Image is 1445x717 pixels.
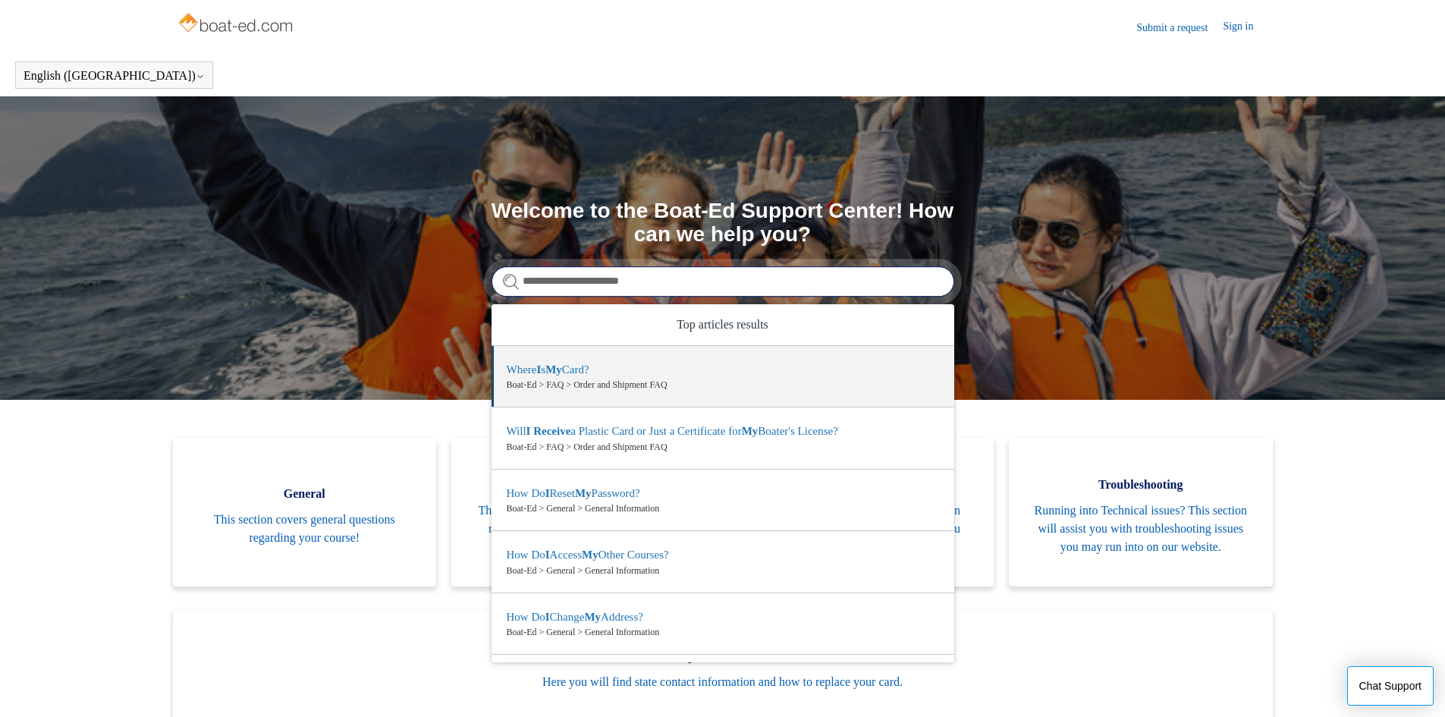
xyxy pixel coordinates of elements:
em: My [545,363,562,376]
zd-autocomplete-title-multibrand: Suggested result 2 Will I Receive a Plastic Card or Just a Certificate for My Boater's License? [507,425,838,440]
zd-autocomplete-breadcrumbs-multibrand: Boat-Ed > General > General Information [507,564,939,577]
span: General [196,485,414,503]
em: I [536,363,541,376]
a: General This section covers general questions regarding your course! [173,438,437,586]
span: Running into Technical issues? This section will assist you with troubleshooting issues you may r... [1032,502,1250,556]
span: FAQ [474,476,693,494]
span: This section covers general questions regarding your course! [196,511,414,547]
zd-autocomplete-header: Top articles results [492,304,954,346]
em: My [584,611,601,623]
zd-autocomplete-title-multibrand: Suggested result 5 How Do I Change My Address? [507,611,643,626]
button: English ([GEOGRAPHIC_DATA]) [24,69,205,83]
span: Here you will find state contact information and how to replace your card. [196,673,1250,691]
zd-autocomplete-breadcrumbs-multibrand: Boat-Ed > FAQ > Order and Shipment FAQ [507,378,939,392]
em: I [526,425,531,437]
button: Chat Support [1347,666,1434,706]
zd-autocomplete-breadcrumbs-multibrand: Boat-Ed > General > General Information [507,502,939,515]
a: Troubleshooting Running into Technical issues? This section will assist you with troubleshooting ... [1009,438,1273,586]
zd-autocomplete-title-multibrand: Suggested result 3 How Do I Reset My Password? [507,487,640,502]
zd-autocomplete-breadcrumbs-multibrand: Boat-Ed > General > General Information [507,625,939,639]
span: Replacement Card [196,647,1250,665]
em: I [545,611,550,623]
span: Troubleshooting [1032,476,1250,494]
span: This section will answer questions that you may have that have already been asked before! [474,502,693,556]
h1: Welcome to the Boat-Ed Support Center! How can we help you? [492,200,954,247]
a: FAQ This section will answer questions that you may have that have already been asked before! [451,438,715,586]
a: Submit a request [1136,20,1223,36]
em: I [545,487,550,499]
zd-autocomplete-breadcrumbs-multibrand: Boat-Ed > FAQ > Order and Shipment FAQ [507,440,939,454]
zd-autocomplete-title-multibrand: Suggested result 1 Where Is My Card? [507,363,589,379]
zd-autocomplete-title-multibrand: Suggested result 4 How Do I Access My Other Courses? [507,549,669,564]
em: I [545,549,550,561]
em: Receive [533,425,570,437]
em: My [742,425,759,437]
img: Boat-Ed Help Center home page [177,9,297,39]
a: Sign in [1223,18,1268,36]
input: Search [492,266,954,297]
em: My [582,549,598,561]
em: My [575,487,592,499]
